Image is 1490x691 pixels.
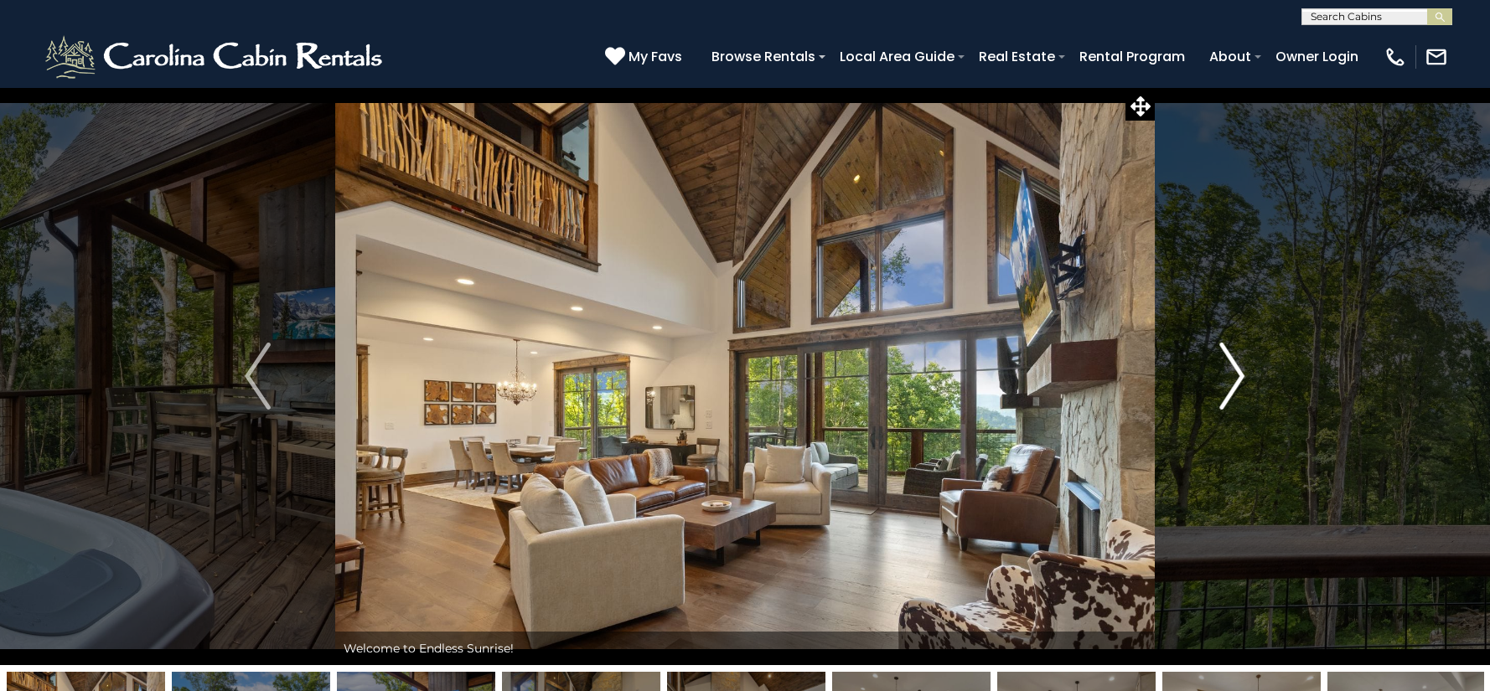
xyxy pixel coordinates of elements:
a: Real Estate [970,42,1063,71]
img: arrow [1219,343,1244,410]
a: Owner Login [1267,42,1367,71]
span: My Favs [629,46,682,67]
img: arrow [245,343,270,410]
button: Next [1155,87,1310,665]
img: White-1-2.png [42,32,390,82]
a: Local Area Guide [831,42,963,71]
a: About [1201,42,1260,71]
a: Rental Program [1071,42,1193,71]
a: My Favs [605,46,686,68]
button: Previous [180,87,335,665]
img: phone-regular-white.png [1384,45,1407,69]
img: mail-regular-white.png [1425,45,1448,69]
a: Browse Rentals [703,42,824,71]
div: Welcome to Endless Sunrise! [335,632,1155,665]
